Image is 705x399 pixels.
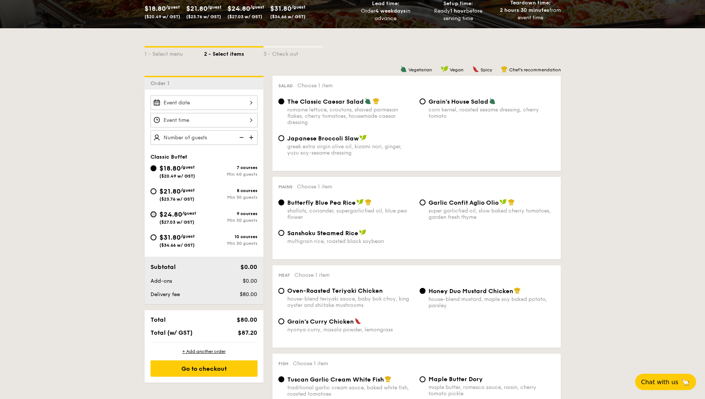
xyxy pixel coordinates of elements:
img: icon-vegan.f8ff3823.svg [499,199,507,205]
span: $24.80 [159,210,182,218]
span: ($23.76 w/ GST) [159,197,194,202]
span: $31.80 [270,4,291,13]
span: Honey Duo Mustard Chicken [429,288,513,295]
img: icon-vegetarian.fe4039eb.svg [400,66,407,72]
span: Chef's recommendation [509,67,561,72]
img: icon-chef-hat.a58ddaea.svg [373,98,379,104]
img: icon-chef-hat.a58ddaea.svg [508,199,515,205]
span: $0.00 [243,278,257,284]
div: 2 - Select items [204,48,263,58]
div: Go to checkout [151,360,258,377]
span: /guest [291,4,305,10]
span: Tuscan Garlic Cream White Fish [287,376,384,383]
div: house-blend teriyaki sauce, baby bok choy, king oyster and shiitake mushrooms [287,296,414,308]
div: Min 30 guests [204,241,258,246]
span: ($23.76 w/ GST) [186,14,221,19]
span: $80.00 [237,316,257,323]
span: The Classic Caesar Salad [287,98,364,105]
span: /guest [182,211,196,216]
span: Choose 1 item [297,82,333,89]
span: Setup time: [443,0,473,7]
span: ($20.49 w/ GST) [159,173,195,179]
div: greek extra virgin olive oil, kizami nori, ginger, yuzu soy-sesame dressing [287,143,414,156]
span: /guest [250,4,264,10]
img: icon-spicy.37a8142b.svg [355,318,361,324]
div: multigrain rice, roasted black soybean [287,238,414,244]
div: Min 30 guests [204,195,258,200]
span: Maple Butter Dory [429,376,483,383]
span: Order 1 [151,80,172,87]
input: Butterfly Blue Pea Riceshallots, coriander, supergarlicfied oil, blue pea flower [278,199,284,205]
span: Grain's House Salad [429,98,488,105]
span: ($27.03 w/ GST) [227,14,262,19]
span: ($20.49 w/ GST) [145,14,180,19]
span: Vegetarian [408,67,432,72]
img: icon-vegan.f8ff3823.svg [359,229,366,236]
div: + Add another order [151,348,258,354]
input: $21.80/guest($23.76 w/ GST)8 coursesMin 30 guests [151,188,156,194]
input: $18.80/guest($20.49 w/ GST)7 coursesMin 40 guests [151,165,156,171]
img: icon-vegan.f8ff3823.svg [356,199,364,205]
span: ($34.66 w/ GST) [159,243,195,248]
input: Tuscan Garlic Cream White Fishtraditional garlic cream sauce, baked white fish, roasted tomatoes [278,376,284,382]
img: icon-chef-hat.a58ddaea.svg [385,376,391,382]
strong: 2 hours 30 minutes [500,7,549,13]
span: Choose 1 item [293,360,328,367]
input: $24.80/guest($27.03 w/ GST)9 coursesMin 30 guests [151,211,156,217]
img: icon-chef-hat.a58ddaea.svg [365,199,372,205]
span: Classic Buffet [151,154,187,160]
div: 8 courses [204,188,258,193]
span: 🦙 [681,378,690,386]
span: Butterfly Blue Pea Rice [287,199,356,206]
span: ($34.66 w/ GST) [270,14,305,19]
div: 1 - Select menu [145,48,204,58]
span: Mains [278,184,292,189]
span: /guest [181,188,195,193]
div: nyonya curry, masala powder, lemongrass [287,327,414,333]
span: Delivery fee [151,291,180,298]
div: 9 courses [204,211,258,216]
img: icon-vegan.f8ff3823.svg [359,134,367,141]
div: maple butter, romesco sauce, raisin, cherry tomato pickle [429,384,555,397]
img: icon-chef-hat.a58ddaea.svg [501,66,508,72]
span: Meat [278,273,290,278]
span: Fish [278,361,288,366]
strong: 4 weekdays [375,8,406,14]
span: Sanshoku Steamed Rice [287,230,358,237]
div: house-blend mustard, maple soy baked potato, parsley [429,296,555,309]
span: $21.80 [186,4,207,13]
div: romaine lettuce, croutons, shaved parmesan flakes, cherry tomatoes, housemade caesar dressing [287,107,414,126]
span: Total (w/ GST) [151,329,193,336]
span: Choose 1 item [294,272,330,278]
div: Order in advance [353,7,419,22]
span: $80.00 [240,291,257,298]
span: Add-ons [151,278,172,284]
span: Oven-Roasted Teriyaki Chicken [287,287,383,294]
span: Total [151,316,166,323]
span: $21.80 [159,187,181,195]
span: ($27.03 w/ GST) [159,220,194,225]
input: Grain's Curry Chickennyonya curry, masala powder, lemongrass [278,318,284,324]
div: 3 - Check out [263,48,323,58]
span: $18.80 [145,4,166,13]
span: Japanese Broccoli Slaw [287,135,359,142]
div: 10 courses [204,234,258,239]
img: icon-add.58712e84.svg [246,130,258,145]
div: from event time [497,7,564,22]
img: icon-chef-hat.a58ddaea.svg [514,287,521,294]
div: Min 30 guests [204,218,258,223]
input: Number of guests [151,130,258,145]
div: Min 40 guests [204,172,258,177]
button: Chat with us🦙 [635,374,696,390]
span: Choose 1 item [297,184,332,190]
span: $0.00 [240,263,257,270]
span: Chat with us [641,379,678,386]
input: Maple Butter Dorymaple butter, romesco sauce, raisin, cherry tomato pickle [420,376,426,382]
span: /guest [166,4,180,10]
img: icon-vegetarian.fe4039eb.svg [365,98,371,104]
div: traditional garlic cream sauce, baked white fish, roasted tomatoes [287,385,414,397]
input: Garlic Confit Aglio Oliosuper garlicfied oil, slow baked cherry tomatoes, garden fresh thyme [420,199,426,205]
img: icon-vegetarian.fe4039eb.svg [489,98,496,104]
span: Lead time: [372,0,400,7]
span: $87.20 [238,329,257,336]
